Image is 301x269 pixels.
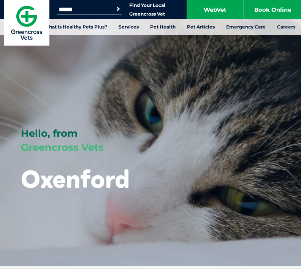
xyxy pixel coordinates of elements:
[144,19,181,35] a: Pet Health
[21,127,78,139] span: Hello, from
[181,19,220,35] a: Pet Articles
[129,2,165,17] a: Find Your Local Greencross Vet
[114,5,122,13] button: Search
[113,19,144,35] a: Services
[38,19,113,35] a: What is Healthy Pets Plus?
[220,19,271,35] a: Emergency Care
[21,141,104,153] span: Greencross Vets
[21,166,130,192] h1: Oxenford
[271,19,301,35] a: Careers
